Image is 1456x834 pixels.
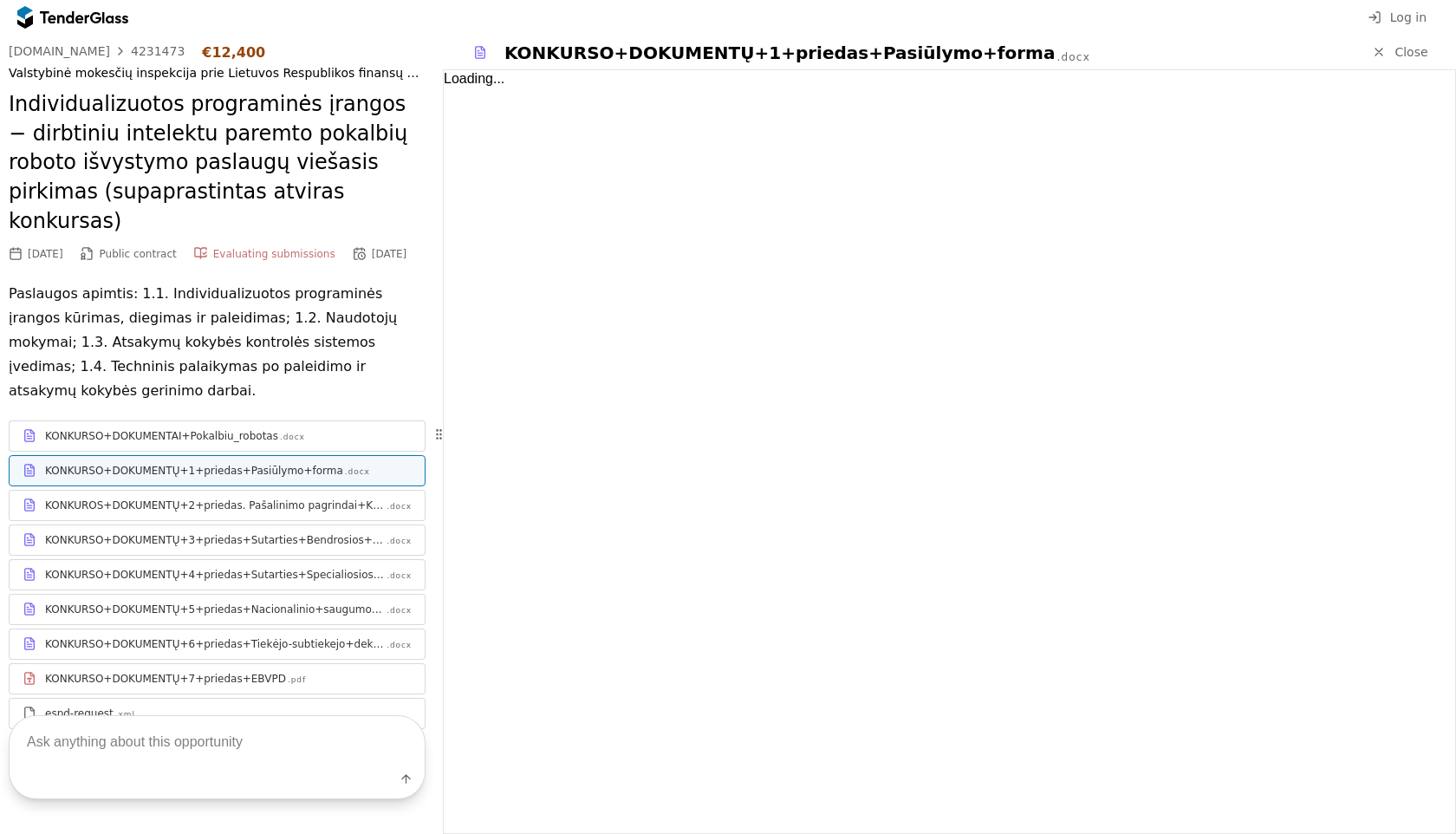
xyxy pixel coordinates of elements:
div: [DATE] [28,248,63,260]
span: Public contract [100,248,177,260]
div: Loading... [444,70,1455,833]
div: .docx [387,605,412,616]
h2: Individualizuotos programinės įrangos − dirbtiniu intelektu paremto pokalbių roboto išvystymo pas... [9,90,426,236]
div: .pdf [288,674,306,686]
a: KONKURSO+DOKUMENTŲ+6+priedas+Tiekėjo-subtiekejo+deklaracija.docx [9,629,426,660]
div: .docx [1056,50,1089,65]
div: KONKURSO+DOKUMENTAI+Pokalbiu_robotas [45,429,278,443]
a: KONKURSO+DOKUMENTAI+Pokalbiu_robotas.docx [9,420,426,452]
a: KONKURSO+DOKUMENTŲ+7+priedas+EBVPD.pdf [9,663,426,694]
button: Log in [1362,7,1432,29]
div: .docx [387,640,412,651]
div: KONKUROS+DOKUMENTŲ+2+priedas. Pašalinimo pagrindai+Kvalifikacija [45,498,385,512]
div: KONKURSO+DOKUMENTŲ+7+priedas+EBVPD [45,672,286,686]
div: [DOMAIN_NAME] [9,45,110,57]
div: .docx [345,466,370,478]
div: KONKURSO+DOKUMENTŲ+5+priedas+Nacionalinio+saugumo+deklaracijos+forma [45,603,385,616]
a: KONKUROS+DOKUMENTŲ+2+priedas. Pašalinimo pagrindai+Kvalifikacija.docx [9,490,426,521]
a: [DOMAIN_NAME]4231473 [9,44,185,58]
div: KONKURSO+DOKUMENTŲ+4+priedas+Sutarties+Specialiosios_salygos [45,568,385,582]
a: KONKURSO+DOKUMENTŲ+3+priedas+Sutarties+Bendrosios+sąlygos.docx [9,525,426,556]
div: .docx [387,536,412,547]
div: KONKURSO+DOKUMENTŲ+6+priedas+Tiekėjo-subtiekejo+deklaracija [45,637,385,651]
div: KONKURSO+DOKUMENTŲ+3+priedas+Sutarties+Bendrosios+sąlygos [45,533,385,547]
div: .docx [387,501,412,512]
div: €12,400 [202,44,265,61]
a: KONKURSO+DOKUMENTŲ+5+priedas+Nacionalinio+saugumo+deklaracijos+forma.docx [9,594,426,625]
a: Close [1362,42,1439,63]
div: 4231473 [131,45,185,57]
a: KONKURSO+DOKUMENTŲ+1+priedas+Pasiūlymo+forma.docx [9,455,426,486]
span: Log in [1390,10,1427,24]
div: KONKURSO+DOKUMENTŲ+1+priedas+Pasiūlymo+forma [504,41,1055,65]
div: KONKURSO+DOKUMENTŲ+1+priedas+Pasiūlymo+forma [45,464,343,478]
div: [DATE] [372,248,407,260]
div: .docx [387,570,412,582]
div: .docx [280,432,305,443]
div: Valstybinė mokesčių inspekcija prie Lietuvos Respublikos finansų ministerijos [9,66,426,81]
span: Evaluating submissions [213,248,335,260]
a: KONKURSO+DOKUMENTŲ+4+priedas+Sutarties+Specialiosios_salygos.docx [9,559,426,590]
span: Close [1394,45,1427,59]
p: Paslaugos apimtis: 1.1. Individualizuotos programinės įrangos kūrimas, diegimas ir paleidimas; 1.... [9,282,426,403]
